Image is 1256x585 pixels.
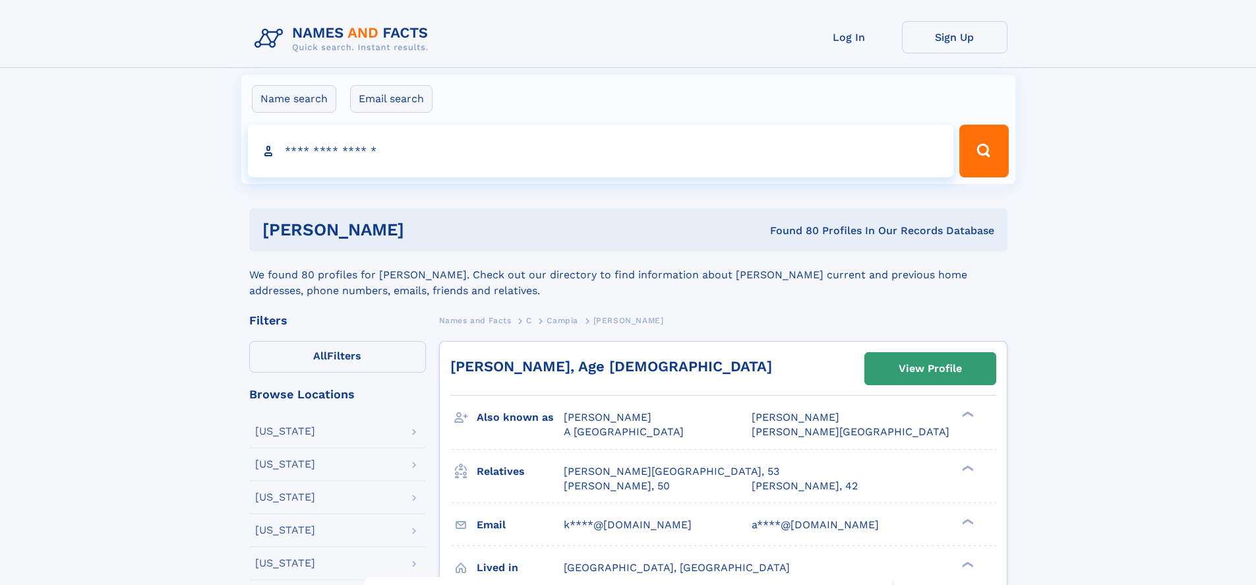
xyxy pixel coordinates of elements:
[752,479,858,493] a: [PERSON_NAME], 42
[959,125,1008,177] button: Search Button
[249,251,1007,299] div: We found 80 profiles for [PERSON_NAME]. Check out our directory to find information about [PERSON...
[450,358,772,375] a: [PERSON_NAME], Age [DEMOGRAPHIC_DATA]
[902,21,1007,53] a: Sign Up
[248,125,954,177] input: search input
[587,224,994,238] div: Found 80 Profiles In Our Records Database
[255,558,315,569] div: [US_STATE]
[564,561,790,574] span: [GEOGRAPHIC_DATA], [GEOGRAPHIC_DATA]
[796,21,902,53] a: Log In
[959,410,974,419] div: ❯
[564,411,651,423] span: [PERSON_NAME]
[752,411,839,423] span: [PERSON_NAME]
[350,85,433,113] label: Email search
[249,21,439,57] img: Logo Names and Facts
[526,316,532,325] span: C
[255,525,315,536] div: [US_STATE]
[899,354,962,384] div: View Profile
[547,312,578,328] a: Campia
[255,492,315,503] div: [US_STATE]
[959,517,974,526] div: ❯
[752,425,949,438] span: [PERSON_NAME][GEOGRAPHIC_DATA]
[959,560,974,569] div: ❯
[477,514,564,536] h3: Email
[865,353,996,385] a: View Profile
[564,425,684,438] span: A [GEOGRAPHIC_DATA]
[252,85,336,113] label: Name search
[249,315,426,326] div: Filters
[255,459,315,470] div: [US_STATE]
[477,557,564,579] h3: Lived in
[249,388,426,400] div: Browse Locations
[547,316,578,325] span: Campia
[255,426,315,437] div: [US_STATE]
[477,460,564,483] h3: Relatives
[439,312,512,328] a: Names and Facts
[262,222,587,238] h1: [PERSON_NAME]
[564,464,779,479] a: [PERSON_NAME][GEOGRAPHIC_DATA], 53
[593,316,664,325] span: [PERSON_NAME]
[564,479,670,493] a: [PERSON_NAME], 50
[313,350,327,362] span: All
[526,312,532,328] a: C
[477,406,564,429] h3: Also known as
[249,341,426,373] label: Filters
[959,464,974,472] div: ❯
